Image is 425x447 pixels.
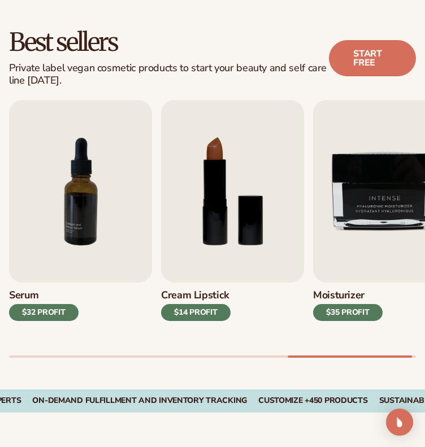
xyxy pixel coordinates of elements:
h3: Cream Lipstick [161,289,231,302]
div: Private label vegan cosmetic products to start your beauty and self care line [DATE]. [9,62,329,86]
div: $35 PROFIT [313,304,383,321]
h2: Best sellers [9,29,329,55]
a: 8 / 9 [161,100,304,337]
h3: Moisturizer [313,289,383,302]
h3: Serum [9,289,79,302]
div: $32 PROFIT [9,304,79,321]
div: Open Intercom Messenger [386,409,413,436]
a: Start free [329,40,416,76]
a: 7 / 9 [9,100,152,337]
div: CUSTOMIZE +450 PRODUCTS [258,396,368,406]
div: $14 PROFIT [161,304,231,321]
div: On-Demand Fulfillment and Inventory Tracking [32,396,247,406]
